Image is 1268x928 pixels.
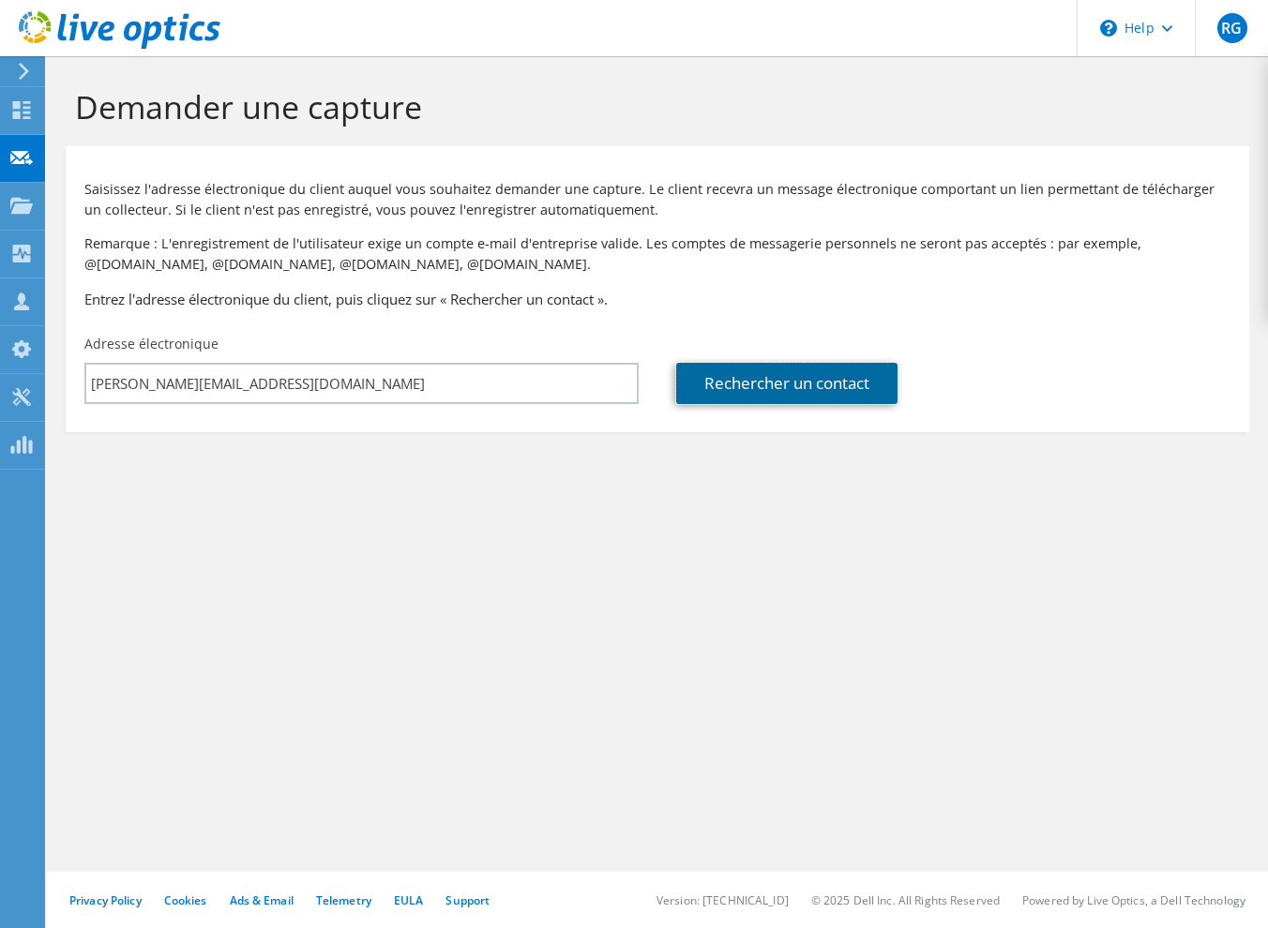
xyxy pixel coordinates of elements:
a: Support [445,892,490,908]
li: © 2025 Dell Inc. All Rights Reserved [811,892,1000,908]
a: Rechercher un contact [676,363,898,404]
label: Adresse électronique [84,335,219,353]
a: Privacy Policy [69,892,142,908]
h1: Demander une capture [75,87,1230,127]
h3: Entrez l'adresse électronique du client, puis cliquez sur « Rechercher un contact ». [84,289,1230,309]
p: Saisissez l'adresse électronique du client auquel vous souhaitez demander une capture. Le client ... [84,179,1230,220]
svg: \n [1100,20,1117,37]
li: Powered by Live Optics, a Dell Technology [1022,892,1245,908]
a: Telemetry [316,892,371,908]
a: Cookies [164,892,207,908]
li: Version: [TECHNICAL_ID] [657,892,789,908]
span: RG [1217,13,1247,43]
p: Remarque : L'enregistrement de l'utilisateur exige un compte e-mail d'entreprise valide. Les comp... [84,233,1230,275]
a: Ads & Email [230,892,294,908]
a: EULA [394,892,423,908]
